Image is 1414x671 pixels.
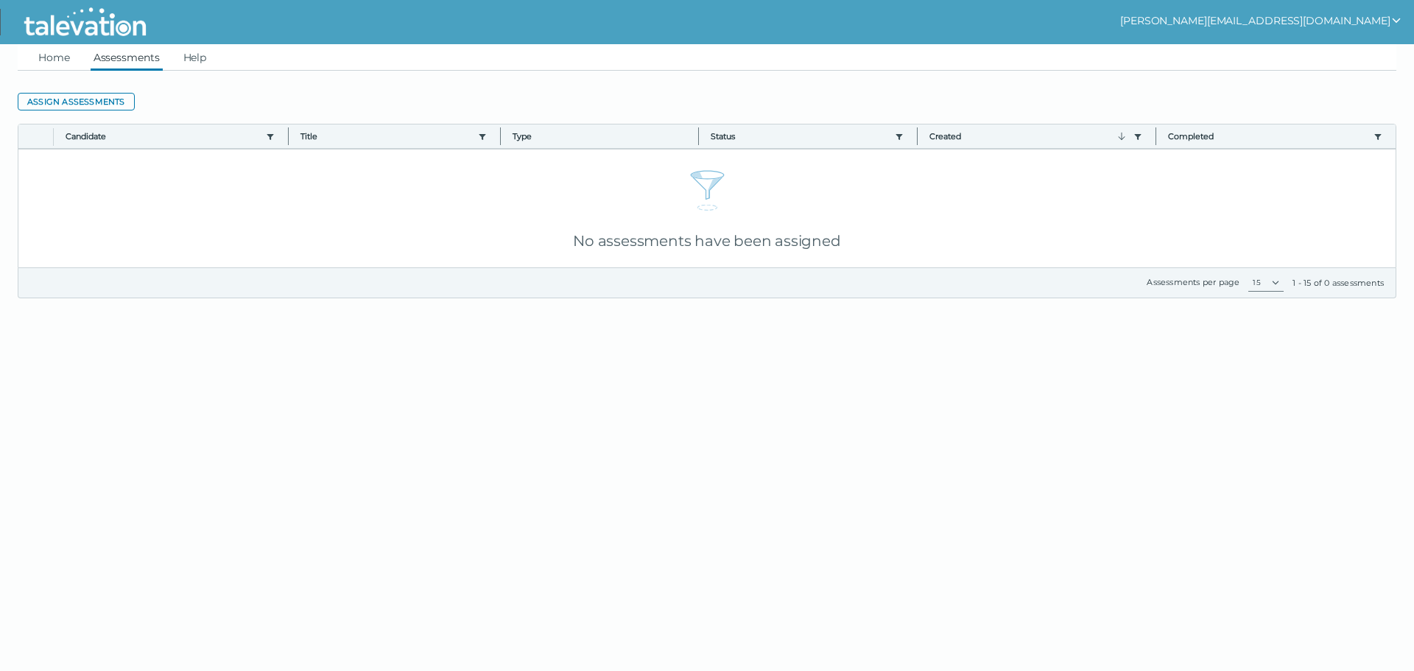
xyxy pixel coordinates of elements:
div: 1 - 15 of 0 assessments [1292,277,1384,289]
label: Assessments per page [1147,277,1239,287]
span: Type [513,130,686,142]
span: No assessments have been assigned [573,232,840,250]
button: Column resize handle [496,120,505,152]
button: Assign assessments [18,93,135,110]
button: Completed [1168,130,1368,142]
button: Candidate [66,130,260,142]
a: Help [180,44,210,71]
button: Column resize handle [1151,120,1161,152]
button: Column resize handle [284,120,293,152]
a: Assessments [91,44,163,71]
a: Home [35,44,73,71]
img: Talevation_Logo_Transparent_white.png [18,4,152,41]
button: show user actions [1120,12,1402,29]
button: Status [711,130,889,142]
button: Title [300,130,471,142]
button: Column resize handle [694,120,703,152]
button: Created [929,130,1127,142]
button: Column resize handle [912,120,922,152]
